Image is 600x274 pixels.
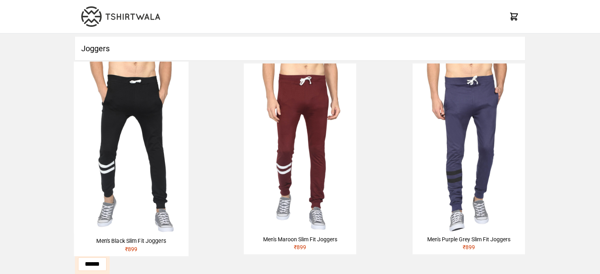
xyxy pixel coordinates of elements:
span: ₹ 899 [294,244,306,250]
h1: Joggers [75,37,525,60]
a: Men's Purple Grey Slim Fit Joggers₹899 [413,63,525,254]
span: ₹ 899 [125,246,138,252]
div: Men's Black Slim Fit Joggers [77,237,185,245]
a: Men's Maroon Slim Fit Joggers₹899 [244,63,356,254]
div: Men's Purple Grey Slim Fit Joggers [416,235,522,243]
span: ₹ 899 [463,244,475,250]
img: 4M6A0778-scaled.jpg [74,62,189,233]
div: Men's Maroon Slim Fit Joggers [247,235,353,243]
a: Men's Black Slim Fit Joggers₹899 [74,62,189,256]
img: TW-LOGO-400-104.png [81,6,160,27]
img: 4M6A0770-scaled.jpg [244,63,356,232]
img: 4M6A0749-scaled.jpg [413,63,525,232]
